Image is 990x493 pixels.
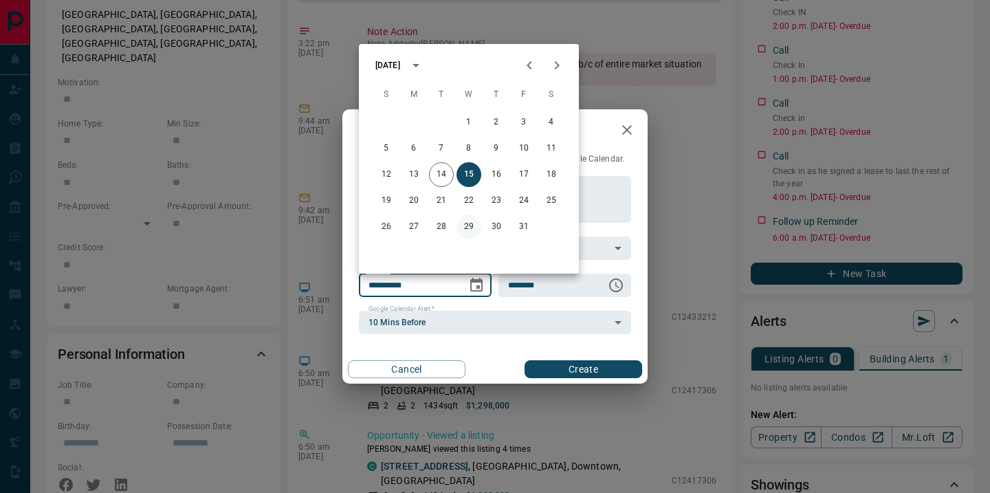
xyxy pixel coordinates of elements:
span: Tuesday [429,81,454,109]
span: Saturday [539,81,564,109]
button: 6 [401,136,426,161]
span: Friday [511,81,536,109]
button: 13 [401,162,426,187]
button: 18 [539,162,564,187]
button: 14 [429,162,454,187]
button: 17 [511,162,536,187]
button: 3 [511,110,536,135]
button: 24 [511,188,536,213]
span: Sunday [374,81,399,109]
button: Create [525,360,642,378]
label: Date [368,267,386,276]
button: 20 [401,188,426,213]
button: 25 [539,188,564,213]
button: 11 [539,136,564,161]
button: 4 [539,110,564,135]
button: Choose date, selected date is Oct 15, 2025 [463,272,490,299]
div: 10 Mins Before [359,311,631,334]
button: 29 [456,215,481,239]
button: 16 [484,162,509,187]
button: 30 [484,215,509,239]
div: [DATE] [375,59,400,72]
button: 7 [429,136,454,161]
span: Wednesday [456,81,481,109]
button: 22 [456,188,481,213]
button: 15 [456,162,481,187]
button: 21 [429,188,454,213]
button: 9 [484,136,509,161]
button: Previous month [516,52,543,79]
button: 1 [456,110,481,135]
button: 23 [484,188,509,213]
label: Google Calendar Alert [368,305,434,314]
span: Thursday [484,81,509,109]
button: 12 [374,162,399,187]
button: 8 [456,136,481,161]
button: Choose time, selected time is 6:00 AM [602,272,630,299]
button: 5 [374,136,399,161]
button: 10 [511,136,536,161]
h2: New Task [342,109,436,153]
button: 2 [484,110,509,135]
button: Cancel [348,360,465,378]
button: calendar view is open, switch to year view [404,54,428,77]
button: 27 [401,215,426,239]
button: 26 [374,215,399,239]
button: 28 [429,215,454,239]
button: 19 [374,188,399,213]
button: Next month [543,52,571,79]
label: Time [508,267,526,276]
span: Monday [401,81,426,109]
button: 31 [511,215,536,239]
